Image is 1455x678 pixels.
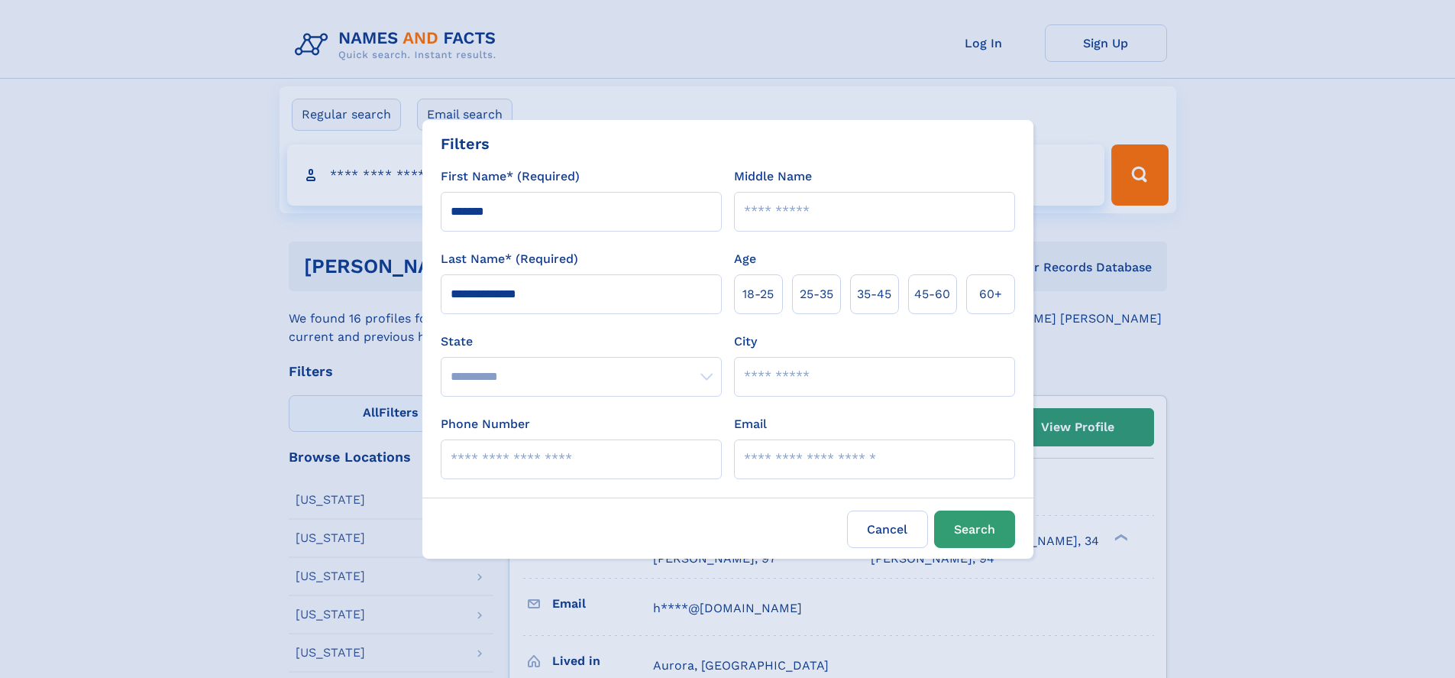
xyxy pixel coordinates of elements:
span: 45‑60 [914,285,950,303]
label: Cancel [847,511,928,548]
label: City [734,333,757,351]
span: 35‑45 [857,285,891,303]
label: Age [734,250,756,268]
label: First Name* (Required) [441,167,580,186]
label: Last Name* (Required) [441,250,578,268]
label: Middle Name [734,167,812,186]
label: Phone Number [441,415,530,433]
button: Search [934,511,1015,548]
label: State [441,333,722,351]
label: Email [734,415,767,433]
span: 25‑35 [800,285,833,303]
span: 18‑25 [742,285,774,303]
span: 60+ [979,285,1002,303]
div: Filters [441,132,490,155]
